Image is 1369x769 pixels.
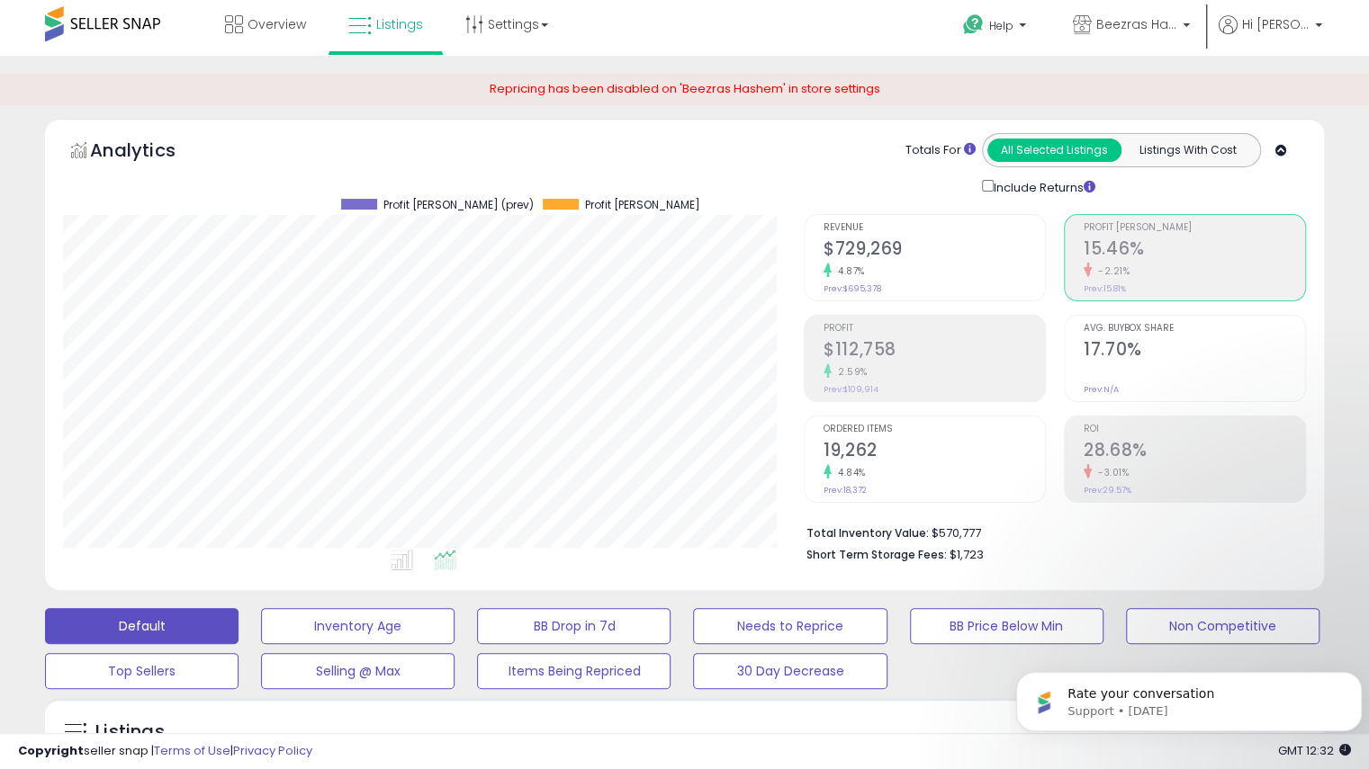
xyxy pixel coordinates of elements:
button: BB Price Below Min [910,608,1103,644]
button: 30 Day Decrease [693,653,887,689]
h5: Listings [95,720,165,745]
button: Items Being Repriced [477,653,671,689]
b: Total Inventory Value: [806,525,929,541]
span: Help [989,18,1013,33]
small: Prev: $695,378 [824,283,881,294]
span: Ordered Items [824,425,1045,434]
small: -2.21% [1092,264,1130,278]
b: Short Term Storage Fees: [806,547,947,562]
button: Top Sellers [45,653,239,689]
span: Profit [PERSON_NAME] [1084,223,1305,233]
h2: $729,269 [824,238,1045,263]
h2: 15.46% [1084,238,1305,263]
small: Prev: 29.57% [1084,485,1131,496]
span: Revenue [824,223,1045,233]
a: Terms of Use [154,742,230,759]
h5: Analytics [90,138,211,167]
a: Hi [PERSON_NAME] [1219,15,1322,56]
h2: 17.70% [1084,339,1305,363]
i: Get Help [962,13,985,36]
div: seller snap | | [18,743,312,760]
h2: 28.68% [1084,440,1305,464]
strong: Copyright [18,742,84,759]
button: All Selected Listings [987,139,1121,162]
button: Listings With Cost [1121,139,1255,162]
div: Totals For [905,142,976,159]
small: -3.01% [1092,466,1129,479]
h2: $112,758 [824,339,1045,363]
small: Prev: 15.81% [1084,283,1126,294]
span: Listings [376,15,423,33]
span: Profit [PERSON_NAME] [585,199,700,211]
small: Prev: 18,372 [824,485,867,496]
button: Inventory Age [261,608,455,644]
span: Hi [PERSON_NAME] [1242,15,1310,33]
h2: 19,262 [824,440,1045,464]
span: Profit [PERSON_NAME] (prev) [383,199,534,211]
span: Beezras Hashem [1096,15,1177,33]
button: BB Drop in 7d [477,608,671,644]
small: 2.59% [832,365,868,379]
span: $1,723 [950,546,984,563]
span: Profit [824,324,1045,334]
a: Privacy Policy [233,742,312,759]
iframe: Intercom notifications message [1009,634,1369,760]
li: $570,777 [806,521,1292,542]
button: Default [45,608,239,644]
button: Selling @ Max [261,653,455,689]
button: Needs to Reprice [693,608,887,644]
span: Avg. Buybox Share [1084,324,1305,334]
small: Prev: $109,914 [824,384,878,395]
small: 4.84% [832,466,866,479]
span: Repricing has been disabled on 'Beezras Hashem' in store settings [490,80,880,97]
small: 4.87% [832,264,865,278]
span: Overview [248,15,306,33]
span: ROI [1084,425,1305,434]
div: Include Returns [968,176,1117,197]
button: Non Competitive [1126,608,1319,644]
small: Prev: N/A [1084,384,1119,395]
